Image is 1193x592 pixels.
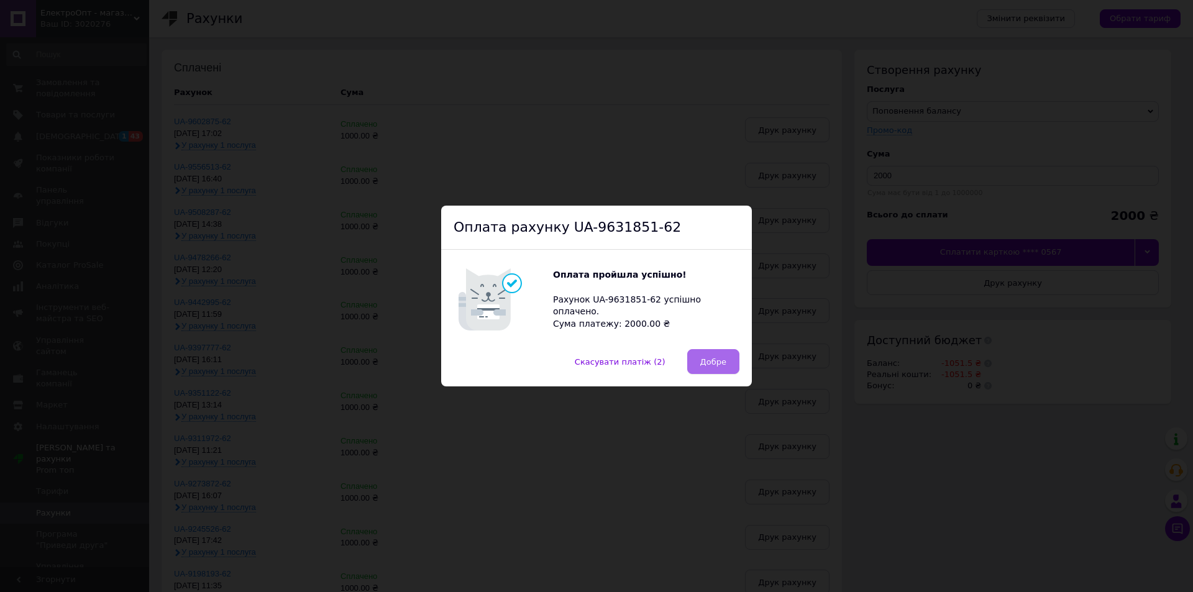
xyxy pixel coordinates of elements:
span: Добре [700,357,726,367]
span: Скасувати платіж (2) [575,357,665,367]
img: Котик говорить Оплата пройшла успішно! [454,262,553,337]
button: Добре [687,349,739,374]
b: Оплата пройшла успішно! [553,270,687,280]
button: Скасувати платіж (2) [562,349,679,374]
div: Рахунок UA-9631851-62 успішно оплачено. Сума платежу: 2000.00 ₴ [553,269,739,330]
div: Оплата рахунку UA-9631851-62 [441,206,752,250]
